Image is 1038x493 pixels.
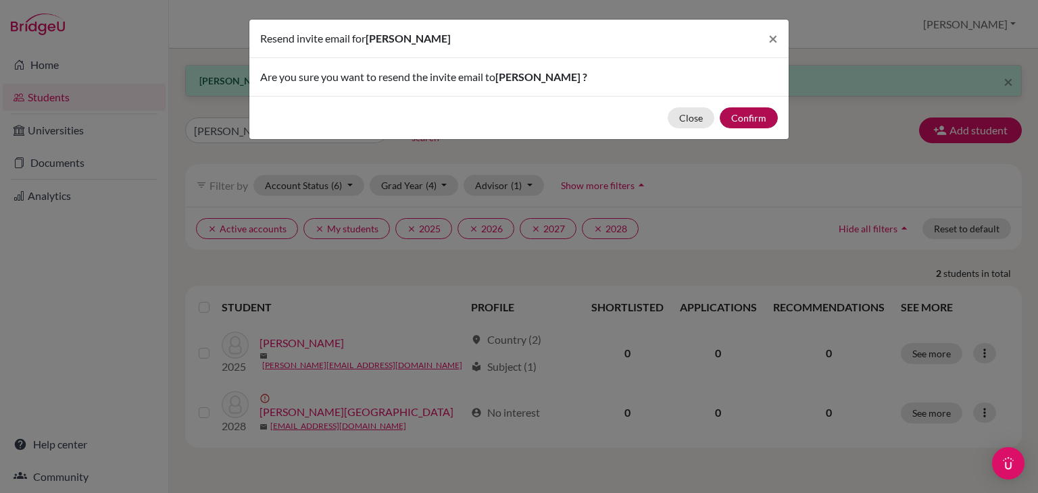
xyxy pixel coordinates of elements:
span: × [768,28,778,48]
p: Are you sure you want to resend the invite email to [260,69,778,85]
button: Close [758,20,789,57]
button: Confirm [720,107,778,128]
button: Close [668,107,714,128]
span: Resend invite email for [260,32,366,45]
span: [PERSON_NAME] [366,32,451,45]
div: Open Intercom Messenger [992,447,1024,479]
span: [PERSON_NAME] ? [495,70,587,83]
